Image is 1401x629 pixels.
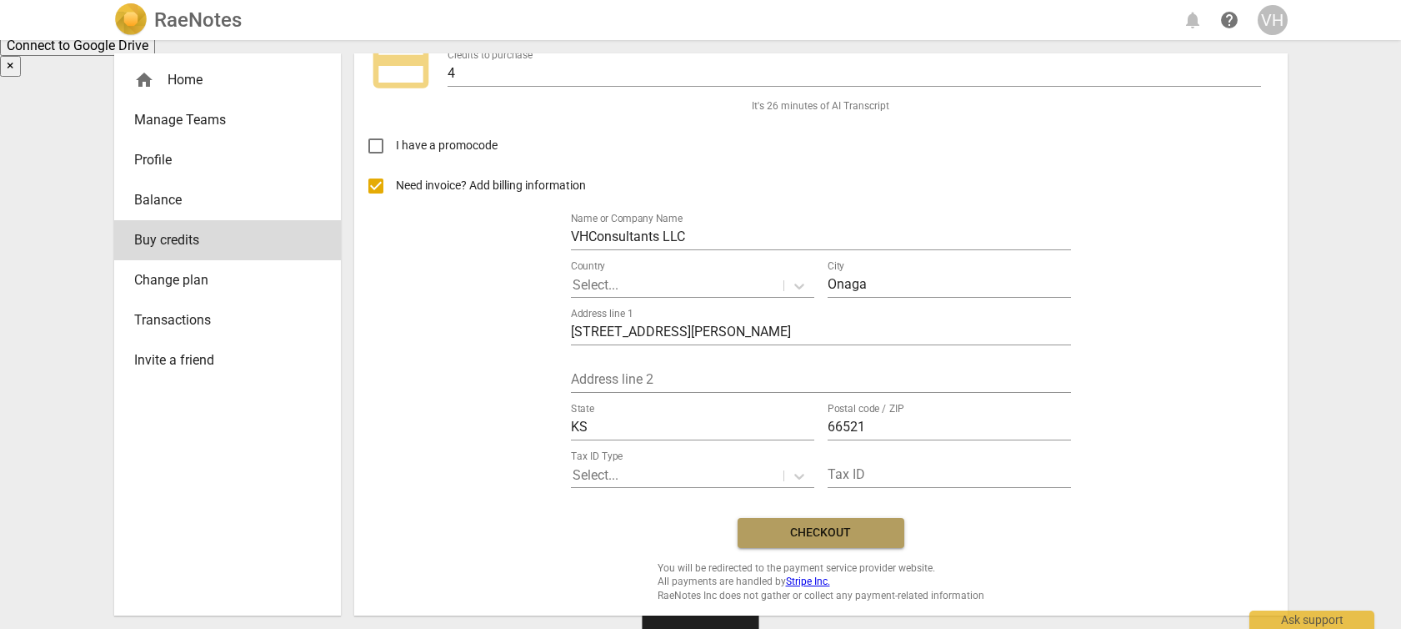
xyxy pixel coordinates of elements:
span: Change plan [134,270,308,290]
a: LogoRaeNotes [114,3,242,37]
label: Tax ID Type [571,451,623,461]
a: Manage Teams [114,100,341,140]
a: Stripe Inc. [786,576,830,587]
label: Name or Company Name [571,214,683,224]
span: Profile [134,150,308,170]
span: Checkout [751,525,891,541]
span: Transactions [134,310,308,330]
span: I have a promocode [396,137,498,154]
img: Logo [114,3,148,37]
h2: RaeNotes [154,8,242,32]
label: City [828,261,844,271]
a: Buy credits [114,220,341,260]
div: Ask support [1249,611,1374,629]
span: Balance [134,190,308,210]
a: Invite a friend [114,340,341,380]
span: It's 26 minutes of AI Transcript [752,99,889,113]
button: Checkout [738,518,904,548]
label: State [571,404,594,414]
label: Address line 1 [571,309,633,319]
button: VH [1258,5,1288,35]
a: Profile [114,140,341,180]
span: help [1219,10,1239,30]
label: Credits to purchase [448,50,533,60]
p: Select... [573,275,618,294]
div: Home [114,60,341,100]
span: Need invoice? Add billing information [396,177,588,194]
label: Postal code / ZIP [828,404,904,414]
a: Change plan [114,260,341,300]
a: Balance [114,180,341,220]
a: Transactions [114,300,341,340]
span: Invite a friend [134,350,308,370]
div: Home [134,70,308,90]
label: Country [571,261,605,271]
span: home [134,70,154,90]
span: Buy credits [134,230,308,250]
a: Help [1214,5,1244,35]
span: credit_card [368,33,434,99]
span: Manage Teams [134,110,308,130]
p: Select... [573,465,618,485]
span: You will be redirected to the payment service provider website. All payments are handled by RaeNo... [658,561,984,603]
